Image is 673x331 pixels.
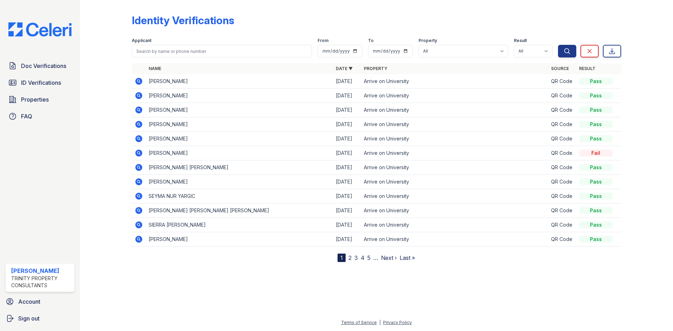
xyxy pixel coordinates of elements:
a: Last » [400,254,415,261]
td: QR Code [548,160,576,175]
img: CE_Logo_Blue-a8612792a0a2168367f1c8372b55b34899dd931a85d93a1a3d3e32e68fde9ad4.png [3,22,77,36]
td: [DATE] [333,204,361,218]
label: Result [514,38,527,43]
a: Property [364,66,387,71]
label: Applicant [132,38,151,43]
div: Pass [579,164,613,171]
div: Pass [579,193,613,200]
div: Pass [579,78,613,85]
a: Sign out [3,311,77,325]
td: Arrive on University [361,89,548,103]
span: Account [18,297,40,306]
td: QR Code [548,103,576,117]
td: [PERSON_NAME] [146,117,333,132]
a: Doc Verifications [6,59,74,73]
a: Source [551,66,569,71]
td: [PERSON_NAME] [146,132,333,146]
td: Arrive on University [361,189,548,204]
label: Property [419,38,437,43]
td: Arrive on University [361,146,548,160]
div: Pass [579,207,613,214]
a: Privacy Policy [383,320,412,325]
td: [PERSON_NAME] [146,74,333,89]
a: ID Verifications [6,76,74,90]
td: [DATE] [333,74,361,89]
td: Arrive on University [361,117,548,132]
td: Arrive on University [361,160,548,175]
td: QR Code [548,204,576,218]
td: Arrive on University [361,132,548,146]
div: 1 [338,254,346,262]
td: Arrive on University [361,204,548,218]
td: QR Code [548,89,576,103]
td: QR Code [548,146,576,160]
div: Pass [579,221,613,228]
div: Pass [579,106,613,113]
span: Doc Verifications [21,62,66,70]
td: Arrive on University [361,175,548,189]
a: Result [579,66,596,71]
td: [DATE] [333,89,361,103]
td: Arrive on University [361,74,548,89]
a: Name [149,66,161,71]
td: QR Code [548,218,576,232]
td: QR Code [548,117,576,132]
a: 4 [361,254,365,261]
td: QR Code [548,175,576,189]
span: ID Verifications [21,78,61,87]
td: [DATE] [333,117,361,132]
span: … [373,254,378,262]
td: Arrive on University [361,103,548,117]
div: Identity Verifications [132,14,234,27]
span: Properties [21,95,49,104]
td: [PERSON_NAME] [146,89,333,103]
div: Pass [579,92,613,99]
a: 2 [348,254,352,261]
div: | [379,320,381,325]
td: [DATE] [333,232,361,247]
div: Trinity Property Consultants [11,275,72,289]
td: [PERSON_NAME] [146,146,333,160]
td: [PERSON_NAME] [146,175,333,189]
td: [DATE] [333,103,361,117]
label: To [368,38,374,43]
td: [DATE] [333,218,361,232]
a: Terms of Service [341,320,377,325]
td: [DATE] [333,146,361,160]
td: [DATE] [333,160,361,175]
div: Pass [579,178,613,185]
td: SIERRA [PERSON_NAME] [146,218,333,232]
div: Fail [579,150,613,157]
td: SEYMA NUR YARGIC [146,189,333,204]
div: Pass [579,135,613,142]
a: 5 [367,254,371,261]
td: Arrive on University [361,218,548,232]
td: [PERSON_NAME] [146,232,333,247]
input: Search by name or phone number [132,45,312,57]
td: [DATE] [333,189,361,204]
a: Next › [381,254,397,261]
td: Arrive on University [361,232,548,247]
label: From [318,38,328,43]
a: Properties [6,92,74,106]
div: Pass [579,236,613,243]
a: FAQ [6,109,74,123]
a: Date ▼ [336,66,353,71]
td: [DATE] [333,132,361,146]
td: QR Code [548,189,576,204]
span: Sign out [18,314,40,323]
a: Account [3,295,77,309]
td: QR Code [548,232,576,247]
div: [PERSON_NAME] [11,267,72,275]
td: QR Code [548,132,576,146]
td: QR Code [548,74,576,89]
td: [PERSON_NAME] [146,103,333,117]
td: [PERSON_NAME] [PERSON_NAME] [PERSON_NAME] [146,204,333,218]
td: [DATE] [333,175,361,189]
div: Pass [579,121,613,128]
span: FAQ [21,112,32,120]
td: [PERSON_NAME] [PERSON_NAME] [146,160,333,175]
a: 3 [354,254,358,261]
